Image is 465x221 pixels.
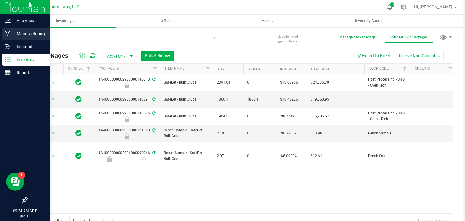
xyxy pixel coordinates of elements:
td: $10.06955 [274,74,304,91]
inline-svg: Inventory [5,57,11,63]
div: 1A40C0300002906000092966 [93,150,161,162]
p: Inbound [11,43,47,50]
button: Bulk Actions [141,51,174,61]
div: 1A40C0300002906000148591 [93,97,161,102]
td: $10.48226 [274,91,304,108]
div: 1A40C0300002906000148613 [93,77,161,88]
iframe: Resource center unread badge [18,172,25,179]
span: Hi, [PERSON_NAME]! [414,5,453,9]
span: Sync from Compliance System [151,111,155,115]
span: 1866.1 [217,97,240,102]
button: Export to Excel [353,51,394,61]
a: Lab Results [116,15,217,27]
span: Sync from Compliance System [151,151,155,155]
span: 0 [247,130,270,136]
span: SafeBet - Bulk Crude [164,80,209,85]
div: Bench Sample [93,156,127,162]
span: In Sync [75,112,82,120]
span: In Sync [75,95,82,104]
a: Package ID [98,66,119,71]
p: Manufacturing [11,30,47,37]
span: Bench Sample - SafeBet - Bulk Crude [164,150,209,162]
div: 1A40C0300002906000121358 [93,127,161,139]
span: Audit [218,18,318,24]
span: $13.98 [308,129,325,138]
span: select [50,95,57,104]
span: SafeBet - Bulk Crude [164,114,209,119]
span: Bench Sample [368,153,406,159]
p: Analytics [11,17,47,24]
span: 2391.04 [217,80,240,85]
span: 1866.1 [247,97,270,102]
iframe: Resource center [6,173,24,191]
span: 9+ [391,4,394,6]
span: select [50,78,57,87]
td: $6.38359 [274,125,304,142]
a: Sync Status [68,66,91,71]
a: Available [248,67,266,71]
span: Clear [212,34,216,42]
a: Filter [84,64,94,74]
a: Filter [445,64,455,74]
p: [DATE] [3,214,47,218]
inline-svg: Inbound [5,44,11,50]
span: SafeBet - Bulk Crude [164,97,209,102]
span: Bench Sample [368,130,406,136]
span: 0 [247,153,270,159]
span: $19,560.95 [308,95,332,104]
div: Post Processing - BHO - Crash Tech [93,116,161,122]
inline-svg: Reports [5,70,11,76]
div: Bench Sample [93,133,161,139]
a: Unit Cost [279,67,297,71]
span: Sync from Compliance System [151,77,155,81]
td: $6.09334 [274,142,304,170]
span: select [50,129,57,137]
input: Search Package ID, Item Name, SKU, Lot or Part Number... [27,34,219,43]
span: Sync from Compliance System [151,128,155,132]
a: Item Name [165,66,184,71]
span: select [50,152,57,160]
inline-svg: Manufacturing [5,31,11,37]
span: Sync METRC Packages [390,35,428,39]
a: Total Cost [309,67,330,71]
span: select [50,112,57,120]
span: Inventory Counts [347,18,392,24]
a: Lock Code [369,66,389,71]
button: Sync METRC Packages [385,32,433,43]
td: $8.77193 [274,108,304,125]
button: Manage package tags [339,35,376,40]
p: Inventory [11,56,47,63]
span: 1904.56 [217,114,240,119]
span: All Packages [31,52,74,59]
inline-svg: Analytics [5,18,11,24]
button: Receive Non-Cannabis [394,51,444,61]
span: In Sync [75,152,82,160]
span: Bench Sample - SafeBet - Bulk Crude [164,127,209,139]
span: In Sync [75,129,82,137]
span: 2.19 [217,130,240,136]
span: Sync from Compliance System [151,97,155,101]
span: Inventory [15,18,116,24]
div: Manage settings [400,4,407,10]
a: Audit [217,15,319,27]
a: Inventory [15,15,116,27]
span: Curador Labs, LLC [44,5,80,10]
a: Filter [400,64,410,74]
a: Qty [218,67,225,71]
a: Filter [150,64,160,74]
span: Bulk Actions [145,53,170,58]
div: Post Processing - BHO - Oven Tech [93,82,161,88]
span: Post Processing - BHO - Oven Tech [368,77,406,88]
a: Order Id [415,66,430,71]
p: Reports [11,69,47,76]
p: 09:24 AM CDT [3,208,47,214]
span: 0 [247,114,270,119]
span: $16,706.67 [308,112,332,121]
span: Lab Results [148,18,185,24]
a: Filter [203,64,213,74]
div: Contains Remediated Product [127,156,161,162]
span: In Sync [75,78,82,87]
span: Include items not tagged for facility [275,34,305,43]
span: Post Processing - BHO - Crash Tech [368,110,406,122]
